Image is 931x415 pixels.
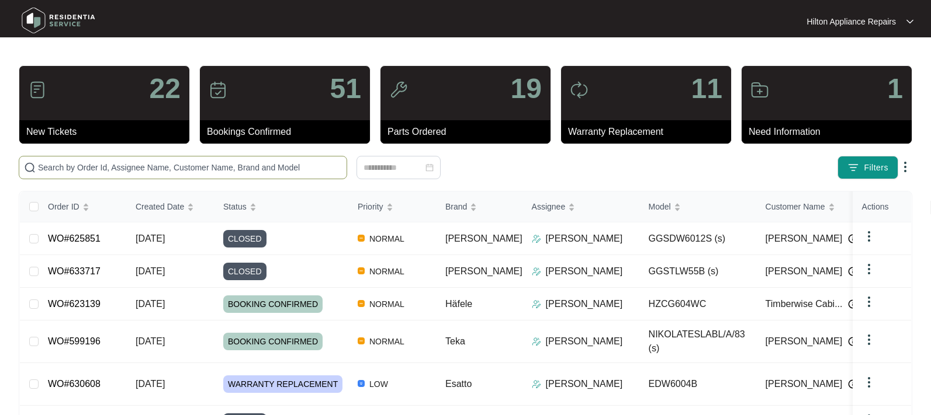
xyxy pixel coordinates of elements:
[766,264,843,278] span: [PERSON_NAME]
[223,230,267,247] span: CLOSED
[862,295,876,309] img: dropdown arrow
[445,233,522,243] span: [PERSON_NAME]
[39,191,126,222] th: Order ID
[766,232,843,246] span: [PERSON_NAME]
[847,162,859,173] img: filter icon
[532,379,541,389] img: Assigner Icon
[348,191,436,222] th: Priority
[445,379,472,389] span: Esatto
[887,75,903,103] p: 1
[223,333,323,350] span: BOOKING CONFIRMED
[330,75,361,103] p: 51
[28,81,47,99] img: icon
[209,81,227,99] img: icon
[223,375,342,393] span: WARRANTY REPLACEMENT
[568,125,731,139] p: Warranty Replacement
[546,334,623,348] p: [PERSON_NAME]
[18,3,99,38] img: residentia service logo
[445,336,465,346] span: Teka
[546,232,623,246] p: [PERSON_NAME]
[766,297,843,311] span: Timberwise Cabi...
[848,267,857,276] img: Info icon
[24,162,36,173] img: search-icon
[862,375,876,389] img: dropdown arrow
[853,191,911,222] th: Actions
[48,299,101,309] a: WO#623139
[862,229,876,243] img: dropdown arrow
[532,234,541,243] img: Assigner Icon
[136,233,165,243] span: [DATE]
[546,264,623,278] p: [PERSON_NAME]
[756,191,873,222] th: Customer Name
[532,200,566,213] span: Assignee
[766,200,825,213] span: Customer Name
[136,379,165,389] span: [DATE]
[358,235,365,242] img: Vercel Logo
[365,297,409,311] span: NORMAL
[136,200,184,213] span: Created Date
[26,125,189,139] p: New Tickets
[48,266,101,276] a: WO#633717
[207,125,370,139] p: Bookings Confirmed
[750,81,769,99] img: icon
[766,377,843,391] span: [PERSON_NAME]
[223,200,247,213] span: Status
[358,300,365,307] img: Vercel Logo
[639,363,756,406] td: EDW6004B
[387,125,551,139] p: Parts Ordered
[532,299,541,309] img: Assigner Icon
[38,161,342,174] input: Search by Order Id, Assignee Name, Customer Name, Brand and Model
[639,191,756,222] th: Model
[365,334,409,348] span: NORMAL
[570,81,589,99] img: icon
[848,337,857,346] img: Info icon
[546,377,623,391] p: [PERSON_NAME]
[848,299,857,309] img: Info icon
[436,191,522,222] th: Brand
[358,200,383,213] span: Priority
[48,200,79,213] span: Order ID
[358,337,365,344] img: Vercel Logo
[691,75,722,103] p: 11
[214,191,348,222] th: Status
[136,299,165,309] span: [DATE]
[365,232,409,246] span: NORMAL
[445,299,472,309] span: Häfele
[126,191,214,222] th: Created Date
[639,320,756,363] td: NIKOLATESLABL/A/83 (s)
[365,264,409,278] span: NORMAL
[358,267,365,274] img: Vercel Logo
[223,295,323,313] span: BOOKING CONFIRMED
[532,267,541,276] img: Assigner Icon
[766,334,843,348] span: [PERSON_NAME]
[639,288,756,320] td: HZCG604WC
[522,191,639,222] th: Assignee
[48,379,101,389] a: WO#630608
[749,125,912,139] p: Need Information
[445,266,522,276] span: [PERSON_NAME]
[906,19,913,25] img: dropdown arrow
[389,81,408,99] img: icon
[136,266,165,276] span: [DATE]
[136,336,165,346] span: [DATE]
[848,234,857,243] img: Info icon
[358,380,365,387] img: Vercel Logo
[807,16,896,27] p: Hilton Appliance Repairs
[848,379,857,389] img: Info icon
[150,75,181,103] p: 22
[649,200,671,213] span: Model
[898,160,912,174] img: dropdown arrow
[639,222,756,255] td: GGSDW6012S (s)
[864,162,888,174] span: Filters
[862,333,876,347] img: dropdown arrow
[445,200,467,213] span: Brand
[365,377,393,391] span: LOW
[532,337,541,346] img: Assigner Icon
[546,297,623,311] p: [PERSON_NAME]
[511,75,542,103] p: 19
[639,255,756,288] td: GGSTLW55B (s)
[48,233,101,243] a: WO#625851
[48,336,101,346] a: WO#599196
[862,262,876,276] img: dropdown arrow
[837,156,898,179] button: filter iconFilters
